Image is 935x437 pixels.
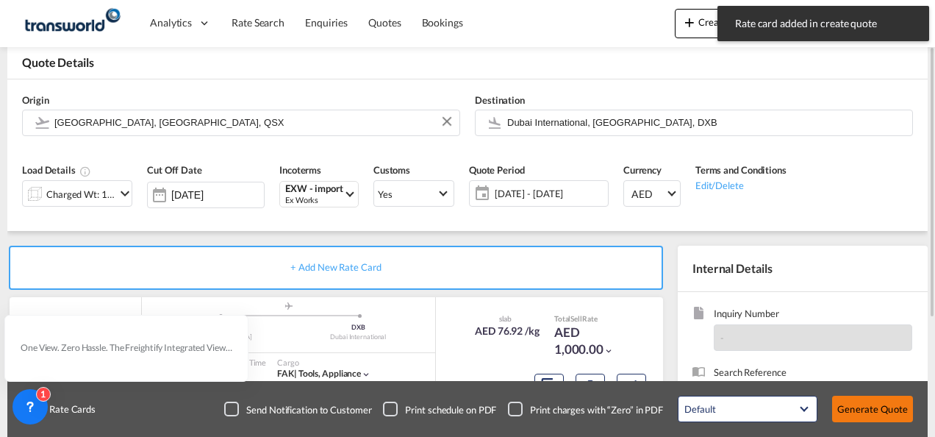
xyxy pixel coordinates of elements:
[720,332,724,344] span: -
[405,403,496,416] div: Print schedule on PDF
[534,374,564,400] button: Copy
[475,324,540,338] div: AED 76.92 /kg
[290,261,381,273] span: + Add New Rate Card
[289,333,429,342] div: Dubai International
[617,374,646,400] button: Edit
[22,164,91,176] span: Load Details
[714,366,912,383] span: Search Reference
[832,396,913,422] button: Generate Quote
[289,323,429,333] div: DXB
[507,110,905,135] input: Search by Door/Airport
[280,302,298,310] md-icon: assets/icons/custom/roll-o-plane.svg
[246,403,371,416] div: Send Notification to Customer
[623,180,681,207] md-select: Select Currency: د.إ AEDUnited Arab Emirates Dirham
[383,402,496,416] md-checkbox: Checkbox No Ink
[224,402,371,416] md-checkbox: Checkbox No Ink
[508,402,663,416] md-checkbox: Checkbox No Ink
[150,15,192,30] span: Analytics
[378,188,393,200] div: Yes
[471,313,540,324] div: slab
[714,307,912,324] span: Inquiry Number
[285,194,343,205] div: Ex Works
[576,374,605,400] button: Delete
[540,378,558,396] md-icon: assets/icons/custom/copyQuote.svg
[554,324,628,359] div: AED 1,000.00
[279,164,321,176] span: Incoterms
[22,94,49,106] span: Origin
[530,403,663,416] div: Print charges with “Zero” in PDF
[469,164,525,176] span: Quote Period
[491,183,608,204] span: [DATE] - [DATE]
[294,368,297,379] span: |
[46,184,115,205] div: Charged Wt: 13.00 KG
[361,369,371,380] md-icon: icon-chevron-down
[603,346,614,356] md-icon: icon-chevron-down
[54,110,452,135] input: Search by Door/Airport
[22,180,132,207] div: Charged Wt: 13.00 KGicon-chevron-down
[631,187,665,202] span: AED
[678,246,928,291] div: Internal Details
[116,185,134,202] md-icon: icon-chevron-down
[436,110,458,132] button: Clear Input
[305,16,348,29] span: Enquiries
[171,189,264,201] input: Select
[495,187,604,200] span: [DATE] - [DATE]
[731,16,916,31] span: Rate card added in create quote
[695,164,787,176] span: Terms and Conditions
[684,403,715,415] div: Default
[470,185,487,202] md-icon: icon-calendar
[373,180,454,207] md-select: Select Customs: Yes
[422,16,463,29] span: Bookings
[22,110,460,136] md-input-container: New Amsterdam, New Amsterdam, QSX
[7,54,928,78] div: Quote Details
[79,166,91,177] md-icon: Chargeable Weight
[554,313,628,324] div: Total Rate
[9,246,663,290] div: + Add New Rate Card
[232,16,284,29] span: Rate Search
[623,164,662,176] span: Currency
[475,94,525,106] span: Destination
[373,164,410,176] span: Customs
[277,357,371,368] div: Cargo
[368,16,401,29] span: Quotes
[277,368,361,380] div: tools, appliance
[695,177,787,192] div: Edit/Delete
[279,181,359,207] md-select: Select Incoterms: EXW - import Ex Works
[147,164,202,176] span: Cut Off Date
[285,183,343,194] div: EXW - import
[570,314,582,323] span: Sell
[277,368,298,379] span: FAK
[42,402,96,416] span: Rate Cards
[475,110,913,136] md-input-container: Dubai International, Dubai, DXB
[675,9,762,38] button: icon-plus 400-fgCreate Quote
[681,13,698,31] md-icon: icon-plus 400-fg
[22,7,121,40] img: f753ae806dec11f0841701cdfdf085c0.png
